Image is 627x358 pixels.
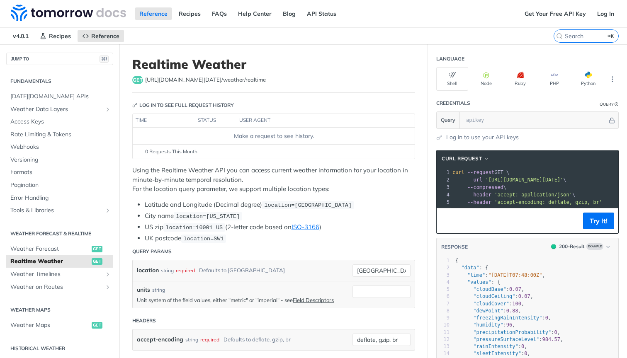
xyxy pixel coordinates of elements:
div: 2 [437,176,451,184]
span: "precipitationProbability" [473,329,551,335]
button: Python [572,67,604,91]
h2: Weather Forecast & realtime [6,230,113,237]
i: Information [615,102,619,106]
a: Help Center [233,7,276,20]
span: location=[GEOGRAPHIC_DATA] [264,202,352,208]
span: "dewPoint" [473,308,503,314]
span: cURL Request [442,155,482,162]
div: string [152,286,165,294]
div: Defaults to deflate, gzip, br [224,334,291,346]
span: "time" [467,272,485,278]
span: get [132,76,143,84]
a: Weather Data LayersShow subpages for Weather Data Layers [6,103,113,116]
a: FAQs [207,7,231,20]
span: '[URL][DOMAIN_NAME][DATE]' [485,177,563,183]
div: QueryInformation [600,101,619,107]
div: Defaults to [GEOGRAPHIC_DATA] [199,264,285,276]
a: Field Descriptors [293,297,334,303]
span: Example [586,243,603,250]
label: accept-encoding [137,334,183,346]
div: 200 - Result [559,243,585,250]
li: Latitude and Longitude (Decimal degree) [145,200,415,210]
span: v4.0.1 [8,30,33,42]
div: 4 [437,279,450,286]
div: 1 [437,257,450,264]
div: Query Params [132,248,172,255]
button: cURL Request [439,155,493,163]
span: 0 Requests This Month [145,148,197,155]
span: --url [467,177,482,183]
label: location [137,264,159,276]
h2: Weather Maps [6,306,113,314]
button: Shell [436,67,468,91]
a: Reference [78,30,124,42]
span: : , [455,336,563,342]
span: location=[US_STATE] [176,213,240,220]
div: 12 [437,336,450,343]
span: Weather Timelines [10,270,102,278]
a: API Status [302,7,341,20]
span: get [92,258,102,265]
span: https://api.tomorrow.io/v4/weather/realtime [145,76,266,84]
span: Access Keys [10,118,111,126]
div: 4 [437,191,451,198]
div: 11 [437,329,450,336]
span: : , [455,315,551,321]
span: Webhooks [10,143,111,151]
span: : , [455,351,530,356]
a: ISO-3166 [292,223,319,231]
button: 200200-ResultExample [547,242,614,251]
span: 96 [506,322,512,328]
p: Using the Realtime Weather API you can access current weather information for your location in mi... [132,166,415,194]
span: curl [452,169,464,175]
span: \ [452,177,566,183]
span: \ [452,184,506,190]
span: 200 [551,244,556,249]
button: Query [437,112,460,128]
div: Credentials [436,99,470,107]
a: Tools & LibrariesShow subpages for Tools & Libraries [6,204,113,217]
span: : , [455,322,515,328]
span: 984.57 [542,336,560,342]
a: Rate Limiting & Tokens [6,128,113,141]
svg: More ellipsis [609,75,616,83]
button: RESPONSE [441,243,468,251]
span: : , [455,293,533,299]
span: --header [467,199,491,205]
span: : { [455,265,488,271]
span: Weather on Routes [10,283,102,291]
span: Realtime Weather [10,257,90,266]
span: 'accept: application/json' [494,192,572,198]
a: Log in to use your API keys [446,133,519,142]
span: "humidity" [473,322,503,328]
div: 10 [437,322,450,329]
li: US zip (2-letter code based on ) [145,223,415,232]
span: "freezingRainIntensity" [473,315,542,321]
div: 3 [437,184,451,191]
input: apikey [462,112,608,128]
th: user agent [236,114,398,127]
span: get [92,322,102,329]
span: Versioning [10,156,111,164]
svg: Search [556,33,563,39]
a: Get Your Free API Key [520,7,591,20]
span: Formats [10,168,111,177]
span: : , [455,343,527,349]
h2: Historical Weather [6,345,113,352]
button: Show subpages for Weather Data Layers [104,106,111,113]
span: Query [441,116,455,124]
a: Versioning [6,154,113,166]
span: : , [455,308,521,314]
th: time [133,114,195,127]
span: get [92,246,102,252]
span: 0 [554,329,557,335]
span: : , [455,301,524,307]
p: Unit system of the field values, either "metric" or "imperial" - see [137,296,348,304]
span: Pagination [10,181,111,189]
span: 0.07 [518,293,530,299]
a: Recipes [174,7,205,20]
div: string [185,334,198,346]
div: 14 [437,350,450,357]
span: 'accept-encoding: deflate, gzip, br' [494,199,602,205]
span: 0 [545,315,548,321]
